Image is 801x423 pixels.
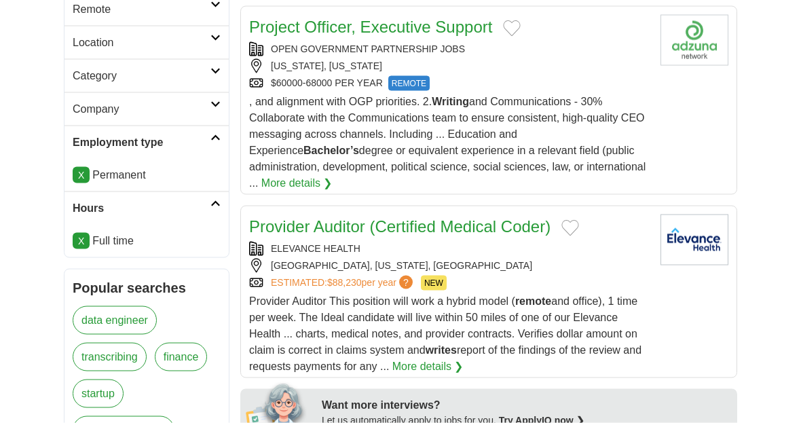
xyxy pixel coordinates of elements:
div: $60000-68000 PER YEAR [249,76,650,91]
a: ESTIMATED:$88,230per year? [271,276,415,291]
a: finance [155,343,208,371]
li: Permanent [73,167,221,183]
span: REMOTE [388,76,430,91]
div: Want more interviews? [322,397,729,413]
a: Company [64,92,229,126]
a: data engineer [73,306,157,335]
a: ELEVANCE HEALTH [271,243,360,254]
h2: Company [73,101,210,117]
a: transcribing [73,343,147,371]
img: Company logo [660,15,728,66]
span: Provider Auditor This position will work a hybrid model ( and office), 1 time per week. The Ideal... [249,295,641,372]
strong: writes [426,344,457,356]
h2: Category [73,68,210,84]
strong: Writing [432,96,469,107]
a: Project Officer, Executive Support [249,18,492,36]
a: X [73,233,90,249]
div: [GEOGRAPHIC_DATA], [US_STATE], [GEOGRAPHIC_DATA] [249,259,650,273]
a: Category [64,59,229,92]
li: Full time [73,233,221,249]
strong: Bachelor’s [303,145,359,156]
h2: Employment type [73,134,210,151]
h2: Location [73,35,210,51]
h2: Hours [73,200,210,217]
span: ? [399,276,413,289]
a: More details ❯ [392,358,464,375]
img: Elevance Health logo [660,215,728,265]
h2: Popular searches [73,278,221,298]
div: [US_STATE], [US_STATE] [249,59,650,73]
a: Provider Auditor (Certified Medical Coder) [249,217,551,236]
span: $88,230 [327,277,362,288]
span: NEW [421,276,447,291]
div: OPEN GOVERNMENT PARTNERSHIP JOBS [249,42,650,56]
span: , and alignment with OGP priorities. 2. and Communications - 30% Collaborate with the Communicati... [249,96,646,189]
a: Hours [64,191,229,225]
a: X [73,167,90,183]
button: Add to favorite jobs [561,220,579,236]
button: Add to favorite jobs [503,20,521,37]
a: startup [73,380,124,408]
a: Employment type [64,126,229,159]
a: Location [64,26,229,59]
a: More details ❯ [261,175,333,191]
strong: remote [515,295,551,307]
h2: Remote [73,1,210,18]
